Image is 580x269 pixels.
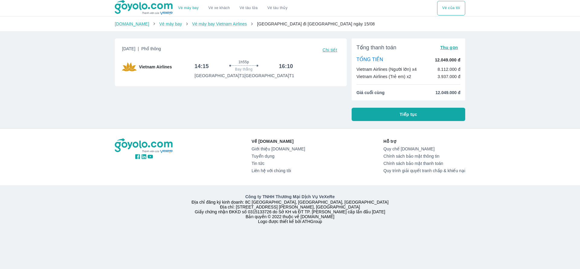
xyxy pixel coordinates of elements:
[263,1,292,15] button: Vé tàu thủy
[356,90,385,96] span: Giá cuối cùng
[208,6,230,10] a: Vé xe khách
[192,21,247,26] a: Vé máy bay Vietnam Airlines
[383,146,465,151] a: Quy chế [DOMAIN_NAME]
[195,63,209,70] h6: 14:15
[435,57,460,63] p: 12.049.000 đ
[356,57,383,63] p: TỔNG TIỀN
[159,21,182,26] a: Vé máy bay
[178,6,199,10] a: Vé máy bay
[252,146,305,151] a: Giới thiệu [DOMAIN_NAME]
[279,63,293,70] h6: 16:10
[235,67,253,72] span: Bay thẳng
[139,64,172,70] span: Vietnam Airlines
[235,1,263,15] a: Vé tàu lửa
[116,194,464,200] p: Công ty TNHH Thương Mại Dịch Vụ VeXeRe
[111,194,469,224] div: Địa chỉ đăng ký kinh doanh: 8C [GEOGRAPHIC_DATA], [GEOGRAPHIC_DATA], [GEOGRAPHIC_DATA] Địa chỉ: [...
[356,74,411,80] p: Vietnam Airlines (Trẻ em) x2
[238,60,249,64] span: 1h55p
[383,161,465,166] a: Chính sách bảo mật thanh toán
[400,111,417,117] span: Tiếp tục
[438,43,460,52] button: Thu gọn
[437,74,460,80] p: 3.937.000 đ
[115,21,465,27] nav: breadcrumb
[257,21,375,26] span: [GEOGRAPHIC_DATA] đi [GEOGRAPHIC_DATA] ngày 15/08
[122,46,161,54] span: [DATE]
[252,161,305,166] a: Tin tức
[383,154,465,159] a: Chính sách bảo mật thông tin
[138,46,139,51] span: |
[252,154,305,159] a: Tuyển dụng
[141,46,161,51] span: Phổ thông
[195,73,244,79] p: [GEOGRAPHIC_DATA] T1
[244,73,294,79] p: [GEOGRAPHIC_DATA] T1
[356,44,396,51] span: Tổng thanh toán
[437,66,460,72] p: 8.112.000 đ
[383,138,465,144] p: Hỗ trợ
[437,1,465,15] button: Vé của tôi
[252,168,305,173] a: Liên hệ với chúng tôi
[173,1,292,15] div: choose transportation mode
[437,1,465,15] div: choose transportation mode
[435,90,460,96] span: 12.049.000 đ
[356,66,417,72] p: Vietnam Airlines (Người lớn) x4
[440,45,458,50] span: Thu gọn
[383,168,465,173] a: Quy trình giải quyết tranh chấp & khiếu nại
[252,138,305,144] p: Về [DOMAIN_NAME]
[320,46,340,54] button: Chi tiết
[115,21,149,26] a: [DOMAIN_NAME]
[115,138,173,153] img: logo
[352,108,465,121] button: Tiếp tục
[323,48,337,52] span: Chi tiết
